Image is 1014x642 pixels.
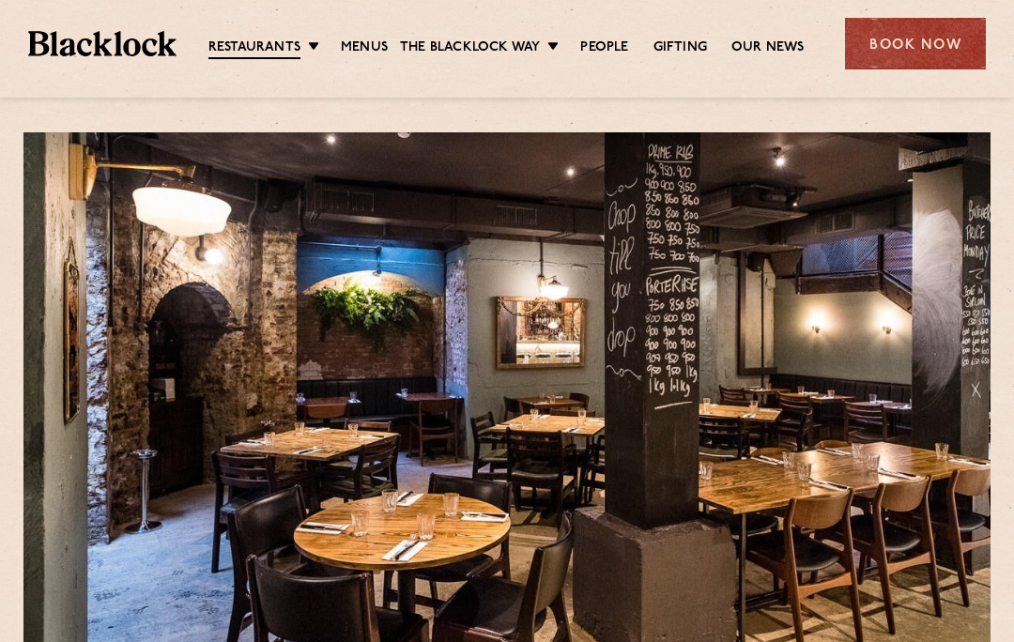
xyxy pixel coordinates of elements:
[341,38,388,57] a: Menus
[28,31,177,56] img: BL_Textured_Logo-footer-cropped.svg
[208,38,300,59] a: Restaurants
[845,18,986,69] div: Book Now
[580,38,628,57] a: People
[731,38,805,57] a: Our News
[653,38,707,57] a: Gifting
[400,38,540,57] a: The Blacklock Way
